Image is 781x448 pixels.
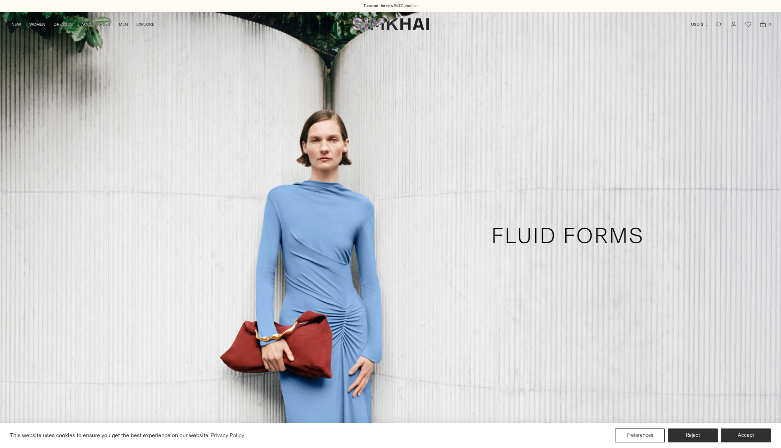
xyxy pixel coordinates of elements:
[668,428,718,442] button: Reject
[81,17,110,32] a: ACCESSORIES
[727,17,741,31] a: Go to the account page
[364,3,418,9] a: Discover the new Fall Collection
[766,21,773,27] span: 0
[54,17,73,32] a: DRESSES
[712,17,726,31] a: Open search modal
[721,428,771,442] button: Accept
[352,17,429,31] a: SIMKHAI
[741,17,755,31] a: Wishlist
[756,17,770,31] a: Open cart modal
[29,17,45,32] a: WOMEN
[12,17,21,32] a: NEW
[10,432,210,439] span: This website uses cookies to ensure you get the best experience on our website.
[615,428,665,442] button: Preferences
[119,17,128,32] a: MEN
[210,430,245,441] a: Privacy Policy (opens in a new tab)
[136,17,154,32] a: EXPLORE
[691,17,710,32] button: USD $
